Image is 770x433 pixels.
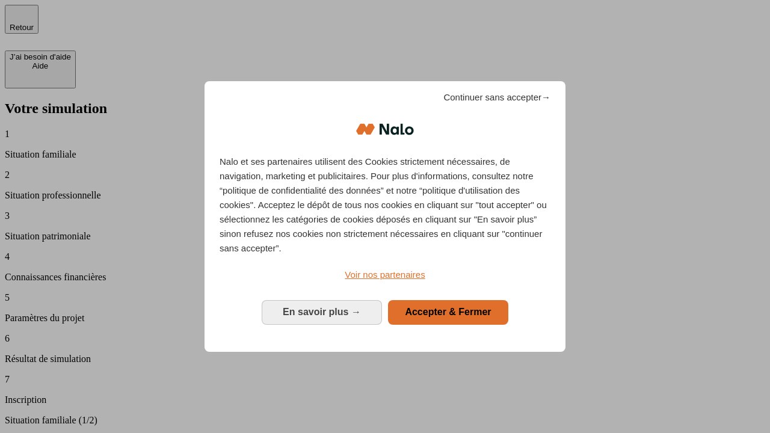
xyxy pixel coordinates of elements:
span: Continuer sans accepter→ [443,90,550,105]
p: Nalo et ses partenaires utilisent des Cookies strictement nécessaires, de navigation, marketing e... [220,155,550,256]
a: Voir nos partenaires [220,268,550,282]
button: Accepter & Fermer: Accepter notre traitement des données et fermer [388,300,508,324]
img: Logo [356,111,414,147]
span: En savoir plus → [283,307,361,317]
span: Accepter & Fermer [405,307,491,317]
div: Bienvenue chez Nalo Gestion du consentement [205,81,565,351]
button: En savoir plus: Configurer vos consentements [262,300,382,324]
span: Voir nos partenaires [345,269,425,280]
